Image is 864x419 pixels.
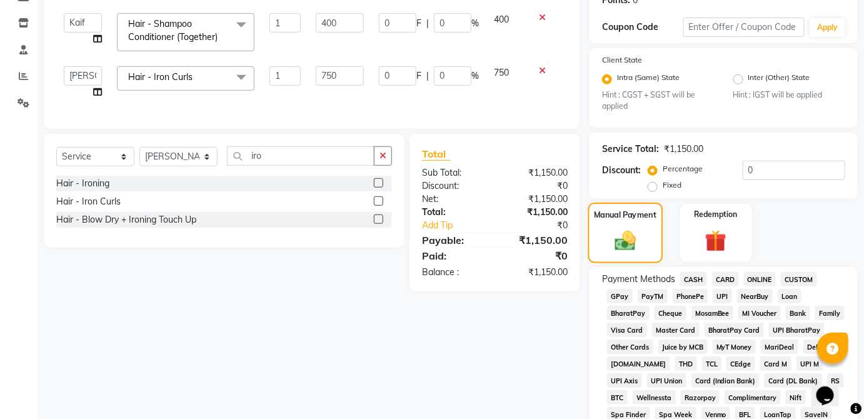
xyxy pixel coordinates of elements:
[426,17,429,30] span: |
[712,272,739,286] span: CARD
[725,390,781,405] span: Complimentary
[638,289,668,303] span: PayTM
[607,289,633,303] span: GPay
[56,213,196,226] div: Hair - Blow Dry + Ironing Touch Up
[495,166,577,179] div: ₹1,150.00
[607,373,642,388] span: UPI Axis
[422,148,451,161] span: Total
[495,233,577,248] div: ₹1,150.00
[691,306,734,320] span: MosamBee
[786,390,806,405] span: Nift
[607,390,628,405] span: BTC
[56,177,109,190] div: Hair - Ironing
[607,340,653,354] span: Other Cards
[815,306,845,320] span: Family
[602,164,641,177] div: Discount:
[218,31,223,43] a: x
[617,72,680,87] label: Intra (Same) State
[128,18,218,43] span: Hair - Shampoo Conditioner (Together)
[413,248,495,263] div: Paid:
[803,340,840,354] span: DefiDeal
[602,143,659,156] div: Service Total:
[594,209,656,221] label: Manual Payment
[494,67,509,78] span: 750
[416,17,421,30] span: F
[495,206,577,219] div: ₹1,150.00
[769,323,825,337] span: UPI BharatPay
[413,193,495,206] div: Net:
[416,69,421,83] span: F
[748,72,810,87] label: Inter (Other) State
[413,266,495,279] div: Balance :
[683,18,805,37] input: Enter Offer / Coupon Code
[713,289,732,303] span: UPI
[607,306,650,320] span: BharatPay
[602,54,642,66] label: Client State
[744,272,776,286] span: ONLINE
[681,390,720,405] span: Razorpay
[633,390,676,405] span: Wellnessta
[786,306,810,320] span: Bank
[495,266,577,279] div: ₹1,150.00
[680,272,707,286] span: CASH
[56,195,121,208] div: Hair - Iron Curls
[765,373,822,388] span: Card (DL Bank)
[698,228,733,255] img: _gift.svg
[495,248,577,263] div: ₹0
[413,219,508,232] a: Add Tip
[647,373,686,388] span: UPI Union
[655,306,686,320] span: Cheque
[760,356,791,371] span: Card M
[495,193,577,206] div: ₹1,150.00
[761,340,798,354] span: MariDeal
[738,306,781,320] span: MI Voucher
[733,89,846,101] small: Hint : IGST will be applied
[658,340,708,354] span: Juice by MCB
[702,356,722,371] span: TCL
[675,356,697,371] span: THD
[663,163,703,174] label: Percentage
[607,356,670,371] span: [DOMAIN_NAME]
[781,272,817,286] span: CUSTOM
[607,323,647,337] span: Visa Card
[652,323,700,337] span: Master Card
[778,289,801,303] span: Loan
[602,21,683,34] div: Coupon Code
[426,69,429,83] span: |
[227,146,374,166] input: Search or Scan
[726,356,755,371] span: CEdge
[737,289,773,303] span: NearBuy
[608,229,643,253] img: _cash.svg
[691,373,760,388] span: Card (Indian Bank)
[602,89,715,113] small: Hint : CGST + SGST will be applied
[796,356,823,371] span: UPI M
[508,219,577,232] div: ₹0
[810,18,845,37] button: Apply
[413,233,495,248] div: Payable:
[695,209,738,220] label: Redemption
[495,179,577,193] div: ₹0
[663,179,681,191] label: Fixed
[713,340,756,354] span: MyT Money
[471,17,479,30] span: %
[128,71,193,83] span: Hair - Iron Curls
[664,143,703,156] div: ₹1,150.00
[494,14,509,25] span: 400
[673,289,708,303] span: PhonePe
[193,71,198,83] a: x
[413,179,495,193] div: Discount:
[811,369,851,406] iframe: chat widget
[413,166,495,179] div: Sub Total:
[705,323,765,337] span: BharatPay Card
[413,206,495,219] div: Total:
[602,273,675,286] span: Payment Methods
[471,69,479,83] span: %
